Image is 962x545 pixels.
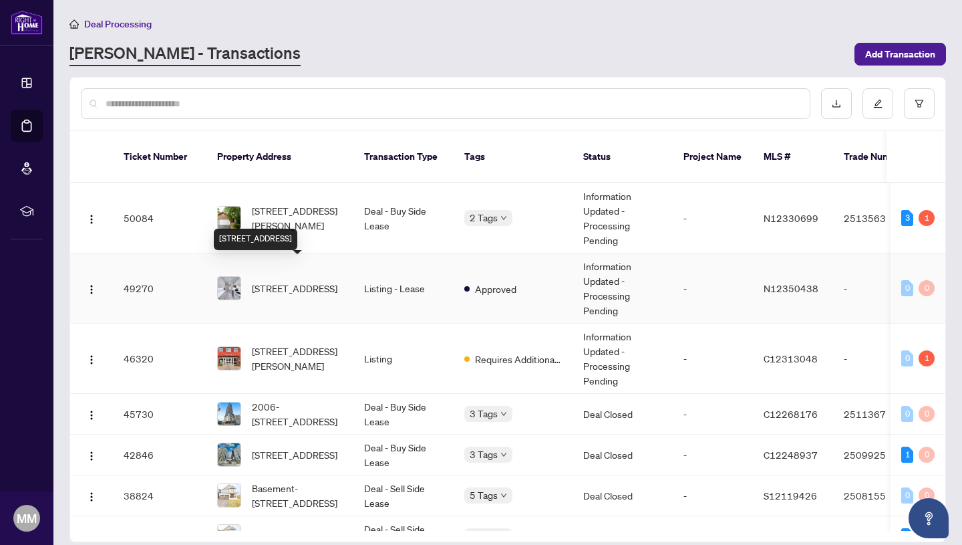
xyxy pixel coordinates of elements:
span: [STREET_ADDRESS] [252,447,337,462]
span: [STREET_ADDRESS] [252,281,337,296]
span: down [500,451,507,458]
span: C12313048 [764,352,818,364]
img: thumbnail-img [218,403,240,425]
span: down [500,492,507,499]
td: - [673,183,753,253]
span: down [500,215,507,221]
img: Logo [86,410,97,421]
div: 0 [901,487,913,504]
a: [PERSON_NAME] - Transactions [69,42,301,66]
span: 4 Tags [470,528,498,544]
div: 0 [919,280,935,296]
div: 1 [919,210,935,226]
span: C12248937 [764,449,818,461]
div: [STREET_ADDRESS] [214,229,297,250]
span: Requires Additional Docs [475,352,562,366]
td: Deal - Sell Side Lease [353,475,454,516]
div: 0 [919,447,935,463]
img: thumbnail-img [218,207,240,229]
img: thumbnail-img [218,347,240,370]
div: 2 [901,528,913,544]
td: Deal Closed [573,394,673,435]
td: - [673,394,753,435]
div: 0 [901,280,913,296]
td: Deal - Buy Side Lease [353,435,454,475]
td: 2509925 [833,435,927,475]
div: 0 [901,350,913,366]
td: Information Updated - Processing Pending [573,183,673,253]
button: download [821,88,852,119]
span: edit [873,99,883,108]
span: Deal Processing [84,18,152,30]
img: thumbnail-img [218,484,240,507]
td: - [833,253,927,324]
div: 3 [901,210,913,226]
span: Approved [475,282,516,296]
img: Logo [86,451,97,461]
div: 0 [919,487,935,504]
button: Logo [81,278,102,299]
span: S12119426 [764,489,817,502]
th: Trade Number [833,131,927,183]
td: 2511367 [833,394,927,435]
td: Deal Closed [573,435,673,475]
span: S12119369 [764,530,817,542]
td: Listing [353,324,454,394]
button: Logo [81,207,102,229]
td: - [673,253,753,324]
div: 1 [901,447,913,463]
button: Logo [81,348,102,369]
img: logo [11,10,43,35]
span: Basement-[STREET_ADDRESS] [252,481,343,510]
td: 42846 [113,435,206,475]
span: Add Transaction [865,43,935,65]
th: Property Address [206,131,353,183]
span: [STREET_ADDRESS][PERSON_NAME] [252,344,343,373]
td: - [673,324,753,394]
span: MM [17,509,37,528]
td: Information Updated - Processing Pending [573,324,673,394]
span: down [500,411,507,417]
th: Tags [454,131,573,183]
img: thumbnail-img [218,443,240,466]
div: 0 [901,406,913,422]
span: C12268176 [764,408,818,420]
span: 5 Tags [470,487,498,503]
span: [STREET_ADDRESS][PERSON_NAME] [252,203,343,233]
td: - [673,475,753,516]
td: Deal - Buy Side Lease [353,183,454,253]
td: - [833,324,927,394]
span: 2 Tags [470,210,498,225]
button: Logo [81,444,102,465]
td: 45730 [113,394,206,435]
td: Listing - Lease [353,253,454,324]
span: 3 Tags [470,406,498,421]
td: 50084 [113,183,206,253]
span: filter [915,99,924,108]
button: Logo [81,485,102,506]
span: [STREET_ADDRESS] [252,529,337,544]
button: Open asap [909,498,949,538]
td: Deal - Buy Side Lease [353,394,454,435]
div: 0 [919,406,935,422]
td: 38824 [113,475,206,516]
td: - [673,435,753,475]
button: filter [904,88,935,119]
span: N12330699 [764,212,818,224]
button: edit [862,88,893,119]
img: Logo [86,284,97,295]
td: 49270 [113,253,206,324]
div: 1 [919,350,935,366]
button: Add Transaction [854,43,946,66]
td: Information Updated - Processing Pending [573,253,673,324]
img: Logo [86,492,97,502]
span: home [69,19,79,29]
img: Logo [86,354,97,365]
button: Logo [81,403,102,425]
td: 46320 [113,324,206,394]
img: Logo [86,214,97,225]
th: Project Name [673,131,753,183]
th: Status [573,131,673,183]
span: 2006-[STREET_ADDRESS] [252,399,343,429]
td: 2513563 [833,183,927,253]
